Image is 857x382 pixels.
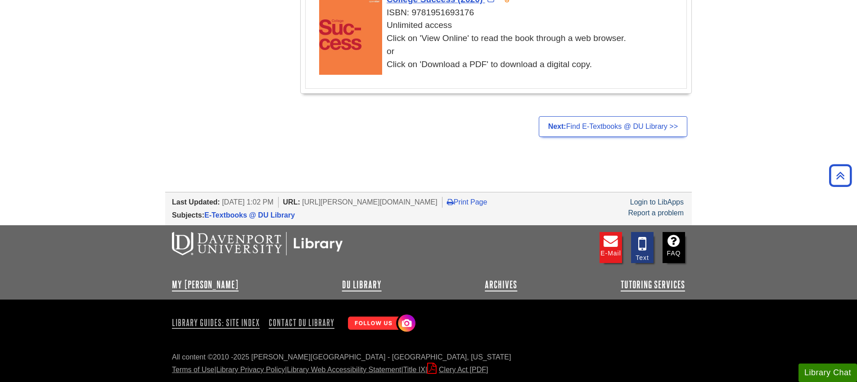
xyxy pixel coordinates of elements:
[343,311,418,337] img: Follow Us! Instagram
[302,198,438,206] span: [URL][PERSON_NAME][DOMAIN_NAME]
[631,232,654,263] a: Text
[600,232,622,263] a: E-mail
[798,364,857,382] button: Library Chat
[265,315,338,330] a: Contact DU Library
[222,198,273,206] span: [DATE] 1:02 PM
[628,209,684,217] a: Report a problem
[172,366,214,373] a: Terms of Use
[485,279,517,290] a: Archives
[319,19,682,71] div: Unlimited access Click on 'View Online' to read the book through a web browser. or Click on 'Down...
[319,6,682,19] div: ISBN: 9781951693176
[630,198,684,206] a: Login to LibApps
[172,315,263,330] a: Library Guides: Site Index
[172,211,204,219] span: Subjects:
[216,366,285,373] a: Library Privacy Policy
[172,198,220,206] span: Last Updated:
[539,116,687,137] a: Next:Find E-Textbooks @ DU Library >>
[447,198,454,205] i: Print Page
[283,198,300,206] span: URL:
[204,211,295,219] a: E-Textbooks @ DU Library
[403,366,425,373] a: Title IX
[826,169,855,182] a: Back to Top
[172,279,239,290] a: My [PERSON_NAME]
[663,232,685,263] a: FAQ
[172,352,685,375] div: All content ©2010 - 2025 [PERSON_NAME][GEOGRAPHIC_DATA] - [GEOGRAPHIC_DATA], [US_STATE] | | | |
[342,279,382,290] a: DU Library
[447,198,487,206] a: Print Page
[621,279,685,290] a: Tutoring Services
[548,123,566,130] strong: Next:
[427,366,488,373] a: Clery Act
[287,366,401,373] a: Library Web Accessibility Statement
[172,232,343,255] img: DU Libraries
